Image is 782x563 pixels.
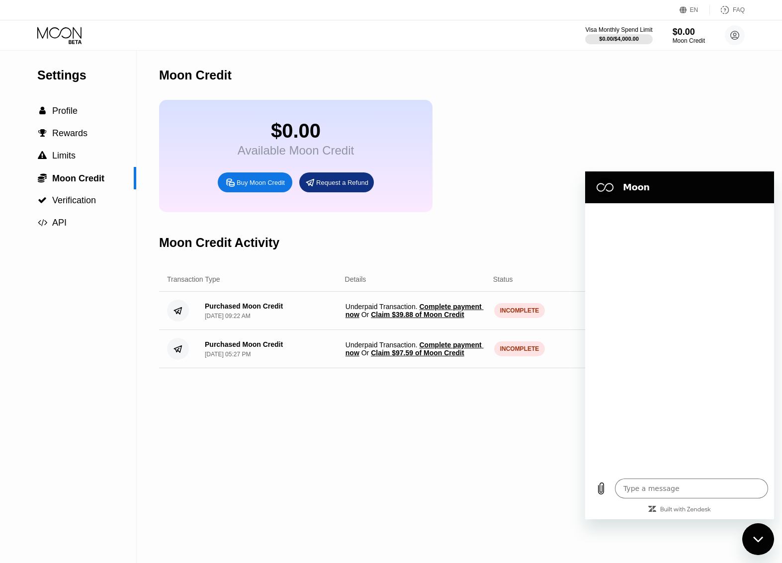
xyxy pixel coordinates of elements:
[159,236,279,250] div: Moon Credit Activity
[742,523,774,555] iframe: Button to launch messaging window, conversation in progress
[346,303,486,319] span: Underpaid Transaction .
[37,173,47,183] div: 
[710,5,745,15] div: FAQ
[673,27,705,37] div: $0.00
[38,218,47,227] span: 
[371,349,464,357] span: Claim $97.59 of Moon Credit
[52,195,96,205] span: Verification
[346,341,484,357] span: Complete payment now
[39,106,46,115] span: 
[359,311,371,319] span: Or
[599,36,639,42] div: $0.00 / $4,000.00
[585,171,774,519] iframe: Messaging window
[52,218,67,228] span: API
[205,351,251,358] div: [DATE] 05:27 PM
[237,178,285,187] div: Buy Moon Credit
[37,129,47,138] div: 
[167,275,220,283] div: Transaction Type
[38,173,47,183] span: 
[494,303,545,318] div: INCOMPLETE
[52,151,76,161] span: Limits
[38,196,47,205] span: 
[38,129,47,138] span: 
[37,196,47,205] div: 
[359,349,371,357] span: Or
[205,302,283,310] div: Purchased Moon Credit
[680,5,710,15] div: EN
[673,37,705,44] div: Moon Credit
[37,106,47,115] div: 
[299,172,374,192] div: Request a Refund
[37,151,47,160] div: 
[52,106,78,116] span: Profile
[238,120,354,142] div: $0.00
[345,275,366,283] div: Details
[37,218,47,227] div: 
[52,128,87,138] span: Rewards
[585,26,652,33] div: Visa Monthly Spend Limit
[159,68,232,82] div: Moon Credit
[205,340,283,348] div: Purchased Moon Credit
[238,144,354,158] div: Available Moon Credit
[218,172,292,192] div: Buy Moon Credit
[673,27,705,44] div: $0.00Moon Credit
[346,303,484,319] span: Complete payment now
[316,178,368,187] div: Request a Refund
[371,311,464,319] span: Claim $39.88 of Moon Credit
[205,313,251,320] div: [DATE] 09:22 AM
[52,173,104,183] span: Moon Credit
[38,151,47,160] span: 
[37,68,136,82] div: Settings
[733,6,745,13] div: FAQ
[585,26,652,44] div: Visa Monthly Spend Limit$0.00/$4,000.00
[346,341,486,357] span: Underpaid Transaction .
[493,275,513,283] div: Status
[690,6,698,13] div: EN
[494,341,545,356] div: INCOMPLETE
